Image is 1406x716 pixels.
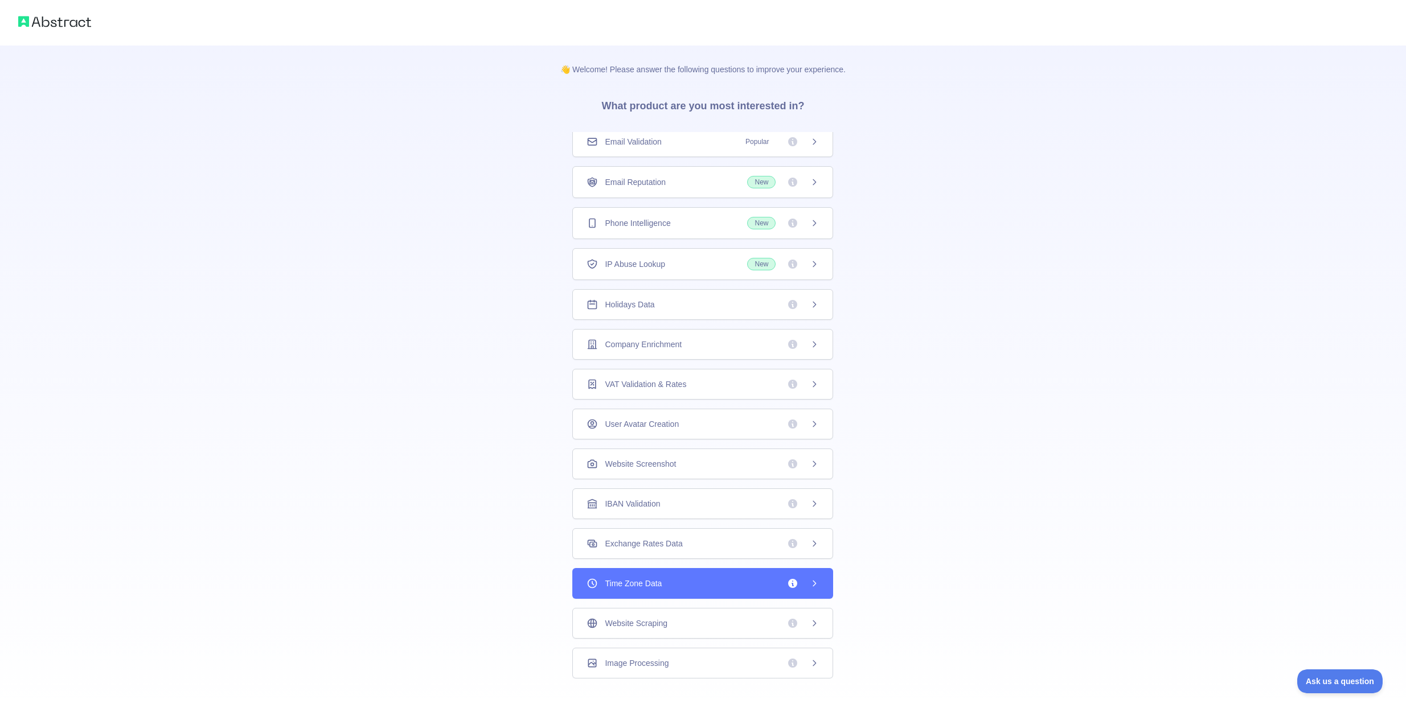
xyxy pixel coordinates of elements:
span: Phone Intelligence [605,217,670,229]
span: Website Screenshot [605,458,676,470]
span: Image Processing [605,657,669,669]
span: Website Scraping [605,618,667,629]
span: New [747,176,776,188]
span: IBAN Validation [605,498,660,509]
h3: What product are you most interested in? [583,75,822,132]
img: Abstract logo [18,14,91,30]
iframe: Toggle Customer Support [1297,669,1383,693]
p: 👋 Welcome! Please answer the following questions to improve your experience. [542,46,864,75]
span: VAT Validation & Rates [605,378,686,390]
span: New [747,258,776,270]
span: Exchange Rates Data [605,538,682,549]
span: Company Enrichment [605,339,682,350]
span: Email Validation [605,136,661,147]
span: Email Reputation [605,176,666,188]
span: IP Abuse Lookup [605,258,665,270]
span: User Avatar Creation [605,418,679,430]
span: Time Zone Data [605,578,662,589]
span: Popular [739,136,776,147]
span: Holidays Data [605,299,654,310]
span: New [747,217,776,229]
